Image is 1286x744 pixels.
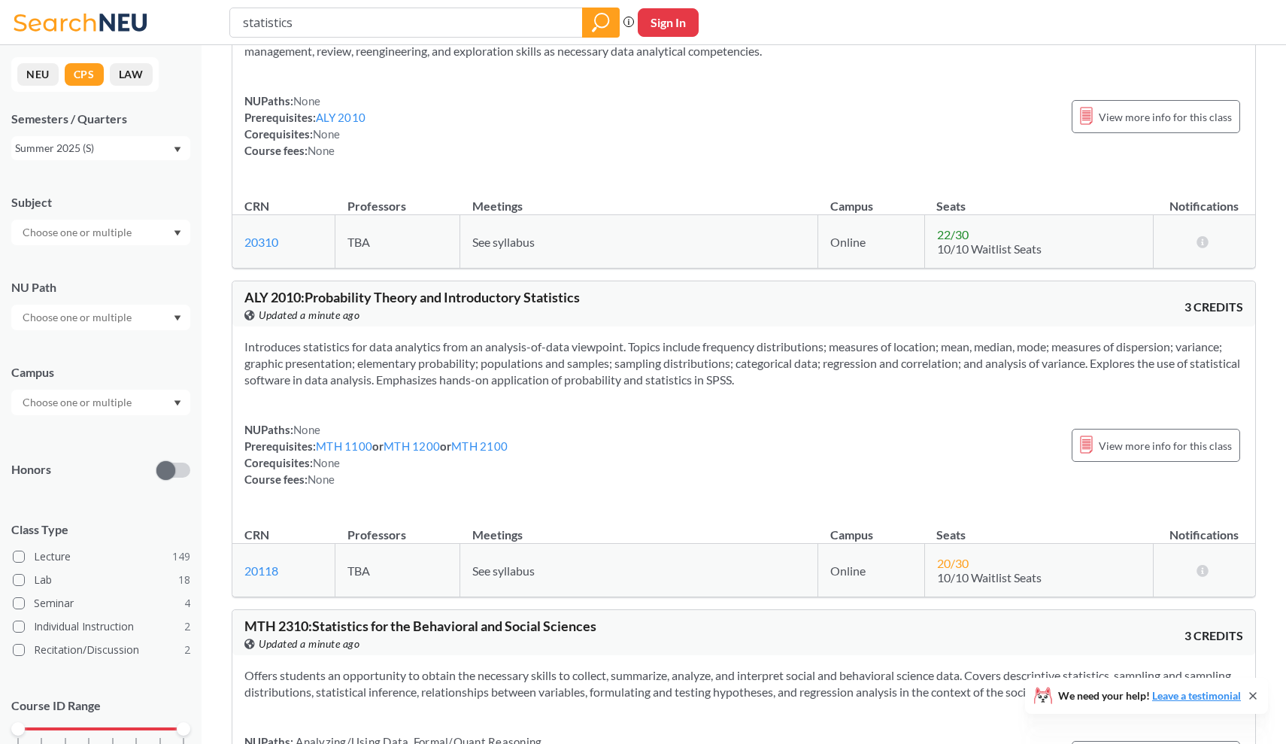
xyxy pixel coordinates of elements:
div: Campus [11,364,190,381]
td: Online [818,215,924,269]
svg: Dropdown arrow [174,315,181,321]
span: We need your help! [1058,691,1241,701]
span: None [313,456,340,469]
div: magnifying glass [582,8,620,38]
div: CRN [244,198,269,214]
button: LAW [110,63,153,86]
div: Summer 2025 (S)Dropdown arrow [11,136,190,160]
span: View more info for this class [1099,108,1232,126]
a: MTH 1200 [384,439,440,453]
th: Campus [818,512,924,544]
span: 20 / 30 [937,556,969,570]
svg: Dropdown arrow [174,400,181,406]
th: Meetings [460,512,818,544]
th: Professors [335,183,460,215]
section: Offers students an opportunity to obtain the necessary skills to collect, summarize, analyze, and... [244,667,1243,700]
th: Seats [924,512,1153,544]
svg: magnifying glass [592,12,610,33]
a: MTH 2100 [451,439,508,453]
input: Choose one or multiple [15,223,141,241]
a: 20118 [244,563,278,578]
a: ALY 2010 [316,111,365,124]
span: Updated a minute ago [259,307,359,323]
span: 10/10 Waitlist Seats [937,241,1042,256]
section: Introduces statistics for data analytics from an analysis-of-data viewpoint. Topics include frequ... [244,339,1243,388]
span: 149 [172,548,190,565]
label: Seminar [13,594,190,613]
div: Dropdown arrow [11,390,190,415]
th: Seats [924,183,1153,215]
input: Class, professor, course number, "phrase" [241,10,572,35]
div: Subject [11,194,190,211]
p: Course ID Range [11,697,190,715]
span: None [293,94,320,108]
div: NUPaths: Prerequisites: or or Corequisites: Course fees: [244,421,508,487]
div: Summer 2025 (S) [15,140,172,156]
span: None [293,423,320,436]
span: See syllabus [472,235,535,249]
span: View more info for this class [1099,436,1232,455]
button: CPS [65,63,104,86]
span: 18 [178,572,190,588]
button: Sign In [638,8,699,37]
a: MTH 1100 [316,439,372,453]
label: Individual Instruction [13,617,190,636]
svg: Dropdown arrow [174,230,181,236]
span: 10/10 Waitlist Seats [937,570,1042,585]
span: None [308,144,335,157]
th: Professors [335,512,460,544]
a: 20310 [244,235,278,249]
div: NU Path [11,279,190,296]
label: Lab [13,570,190,590]
button: NEU [17,63,59,86]
td: TBA [335,215,460,269]
div: CRN [244,527,269,543]
span: See syllabus [472,563,535,578]
span: 4 [184,595,190,612]
td: TBA [335,544,460,597]
label: Recitation/Discussion [13,640,190,660]
span: 2 [184,642,190,658]
svg: Dropdown arrow [174,147,181,153]
span: None [313,127,340,141]
span: 3 CREDITS [1184,299,1243,315]
th: Notifications [1153,183,1255,215]
span: MTH 2310 : Statistics for the Behavioral and Social Sciences [244,618,596,634]
th: Meetings [460,183,818,215]
div: Dropdown arrow [11,220,190,245]
span: Class Type [11,521,190,538]
div: NUPaths: Prerequisites: Corequisites: Course fees: [244,93,365,159]
td: Online [818,544,924,597]
p: Honors [11,461,51,478]
div: Dropdown arrow [11,305,190,330]
a: Leave a testimonial [1152,689,1241,702]
span: 3 CREDITS [1184,627,1243,644]
input: Choose one or multiple [15,393,141,411]
span: None [308,472,335,486]
th: Notifications [1153,512,1255,544]
div: Semesters / Quarters [11,111,190,127]
th: Campus [818,183,924,215]
span: Updated a minute ago [259,636,359,652]
span: 2 [184,618,190,635]
span: 22 / 30 [937,227,969,241]
label: Lecture [13,547,190,566]
input: Choose one or multiple [15,308,141,326]
span: ALY 2010 : Probability Theory and Introductory Statistics [244,289,580,305]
